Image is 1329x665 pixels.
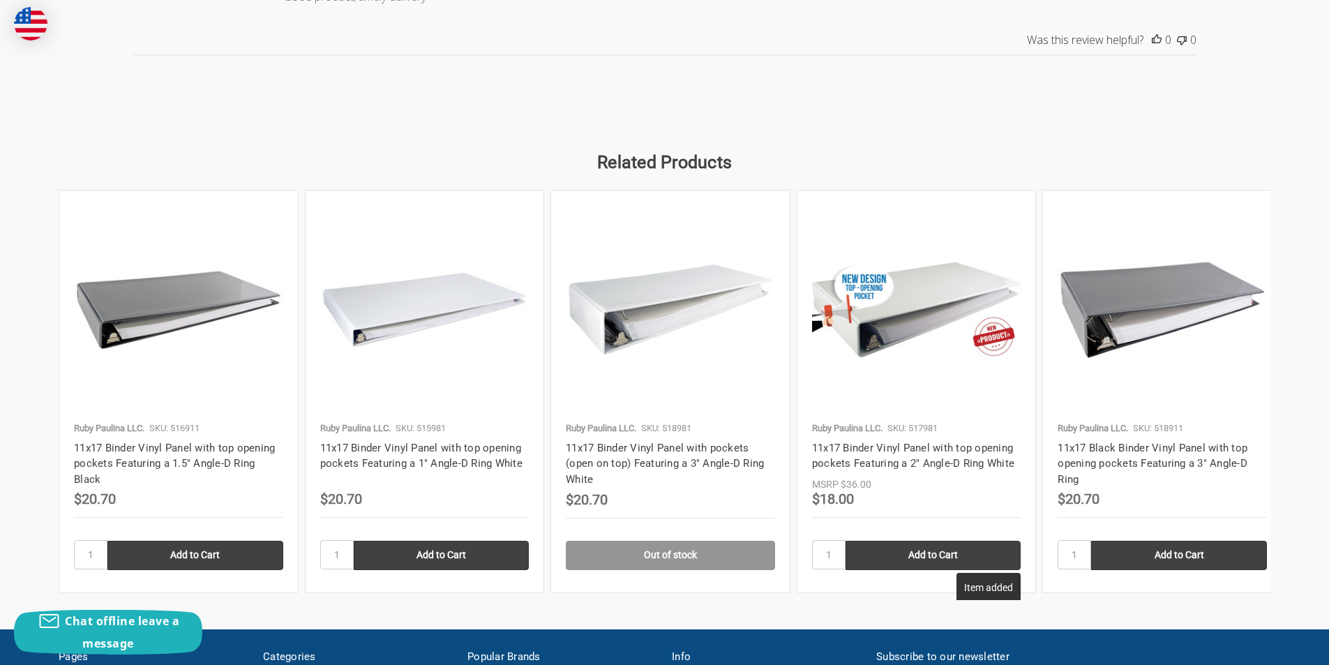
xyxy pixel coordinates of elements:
[812,205,1021,414] a: 11x17 Binder Vinyl Panel with top opening pockets Featuring a 2" Angle-D Ring White
[320,491,362,507] span: $20.70
[1027,32,1143,47] div: Was this review helpful?
[1058,259,1267,361] img: 11x17 Black Binder Vinyl Panel with top opening pockets Featuring a 3" Angle-D Ring
[320,442,523,470] a: 11x17 Binder Vinyl Panel with top opening pockets Featuring a 1" Angle-D Ring White
[74,491,116,507] span: $20.70
[566,205,775,414] img: 11x17 Binder Vinyl Panel with pockets Featuring a 3" Angle-D Ring White
[841,479,871,490] span: $36.00
[320,421,391,435] p: Ruby Paulina LLC.
[887,421,938,435] p: SKU: 517981
[1058,421,1128,435] p: Ruby Paulina LLC.
[566,421,636,435] p: Ruby Paulina LLC.
[396,421,446,435] p: SKU: 515981
[14,610,202,655] button: Chat offline leave a message
[74,442,275,486] a: 11x17 Binder Vinyl Panel with top opening pockets Featuring a 1.5" Angle-D Ring Black
[566,442,764,486] a: 11x17 Binder Vinyl Panel with pockets (open on top) Featuring a 3" Angle-D Ring White
[812,421,883,435] p: Ruby Paulina LLC.
[320,205,530,414] a: 11x17 Binder Vinyl Panel with top opening pockets Featuring a 1" Angle-D Ring White
[566,541,775,570] a: Out of stock
[14,7,47,40] img: duty and tax information for United States
[1058,205,1267,414] a: 11x17 Black Binder Vinyl Panel with top opening pockets Featuring a 3" Angle-D Ring
[74,268,283,352] img: 11x17 Binder Vinyl Panel with top opening pockets Featuring a 1.5" Angle-D Ring Black
[876,649,1270,665] h5: Subscribe to our newsletter
[74,421,144,435] p: Ruby Paulina LLC.
[566,491,608,508] span: $20.70
[59,149,1270,176] h2: Related Products
[641,421,691,435] p: SKU: 518981
[846,541,1021,570] input: Add to Cart
[812,491,854,507] span: $18.00
[956,573,1021,603] div: Item added
[812,477,839,492] div: MSRP
[59,649,248,665] h5: Pages
[320,270,530,350] img: 11x17 Binder Vinyl Panel with top opening pockets Featuring a 1" Angle-D Ring White
[74,205,283,414] a: 11x17 Binder Vinyl Panel with top opening pockets Featuring a 1.5" Angle-D Ring Black
[1133,421,1183,435] p: SKU: 518911
[354,541,530,570] input: Add to Cart
[1058,491,1099,507] span: $20.70
[1152,32,1162,47] button: This review was helpful
[65,613,179,651] span: Chat offline leave a message
[107,541,283,570] input: Add to Cart
[1177,32,1187,47] button: This review was not helpful
[672,649,862,665] h5: Info
[812,442,1014,470] a: 11x17 Binder Vinyl Panel with top opening pockets Featuring a 2" Angle-D Ring White
[1058,442,1247,486] a: 11x17 Black Binder Vinyl Panel with top opening pockets Featuring a 3" Angle-D Ring
[1165,32,1171,47] div: 0
[812,257,1021,362] img: 11x17 Binder Vinyl Panel with top opening pockets Featuring a 2" Angle-D Ring White
[263,649,453,665] h5: Categories
[1091,541,1267,570] input: Add to Cart
[1190,32,1196,47] div: 0
[149,421,200,435] p: SKU: 516911
[467,649,657,665] h5: Popular Brands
